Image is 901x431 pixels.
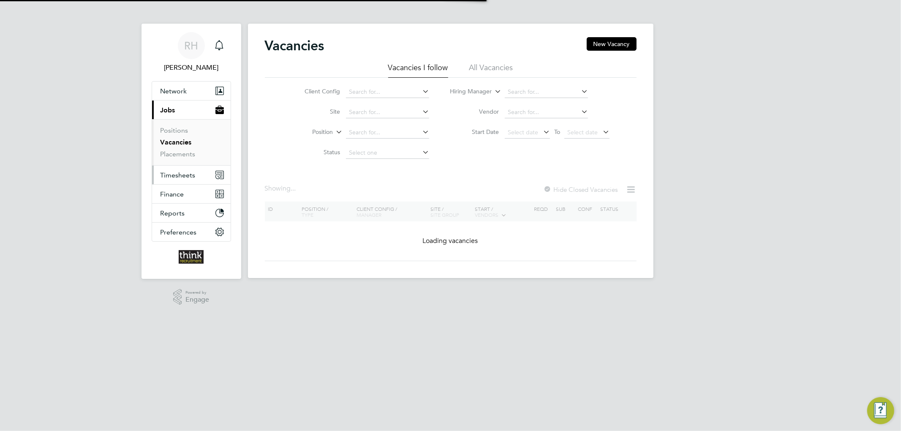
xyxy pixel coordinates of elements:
label: Start Date [450,128,499,136]
button: Timesheets [152,166,231,184]
button: New Vacancy [587,37,637,51]
input: Search for... [346,106,429,118]
div: Jobs [152,119,231,165]
span: RH [184,40,198,51]
input: Search for... [346,127,429,139]
img: thinkrecruitment-logo-retina.png [179,250,204,264]
span: To [552,126,563,137]
li: Vacancies I follow [388,63,448,78]
span: Finance [161,190,184,198]
a: Placements [161,150,196,158]
span: Reports [161,209,185,217]
a: Vacancies [161,138,192,146]
span: Preferences [161,228,197,236]
label: Status [291,148,340,156]
input: Select one [346,147,429,159]
label: Position [284,128,333,136]
span: Engage [185,296,209,303]
span: Select date [567,128,598,136]
a: Powered byEngage [173,289,209,305]
a: Go to home page [152,250,231,264]
label: Hide Closed Vacancies [544,185,618,194]
button: Finance [152,185,231,203]
button: Engage Resource Center [867,397,894,424]
nav: Main navigation [142,24,241,279]
h2: Vacancies [265,37,324,54]
a: RH[PERSON_NAME] [152,32,231,73]
li: All Vacancies [469,63,513,78]
label: Client Config [291,87,340,95]
span: ... [291,184,296,193]
a: Positions [161,126,188,134]
label: Site [291,108,340,115]
span: Jobs [161,106,175,114]
span: Powered by [185,289,209,296]
button: Reports [152,204,231,222]
input: Search for... [505,106,588,118]
div: Showing [265,184,298,193]
span: Select date [508,128,538,136]
span: Network [161,87,187,95]
label: Hiring Manager [443,87,492,96]
button: Jobs [152,101,231,119]
input: Search for... [346,86,429,98]
input: Search for... [505,86,588,98]
button: Network [152,82,231,100]
span: Roxanne Hayes [152,63,231,73]
label: Vendor [450,108,499,115]
button: Preferences [152,223,231,241]
span: Timesheets [161,171,196,179]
